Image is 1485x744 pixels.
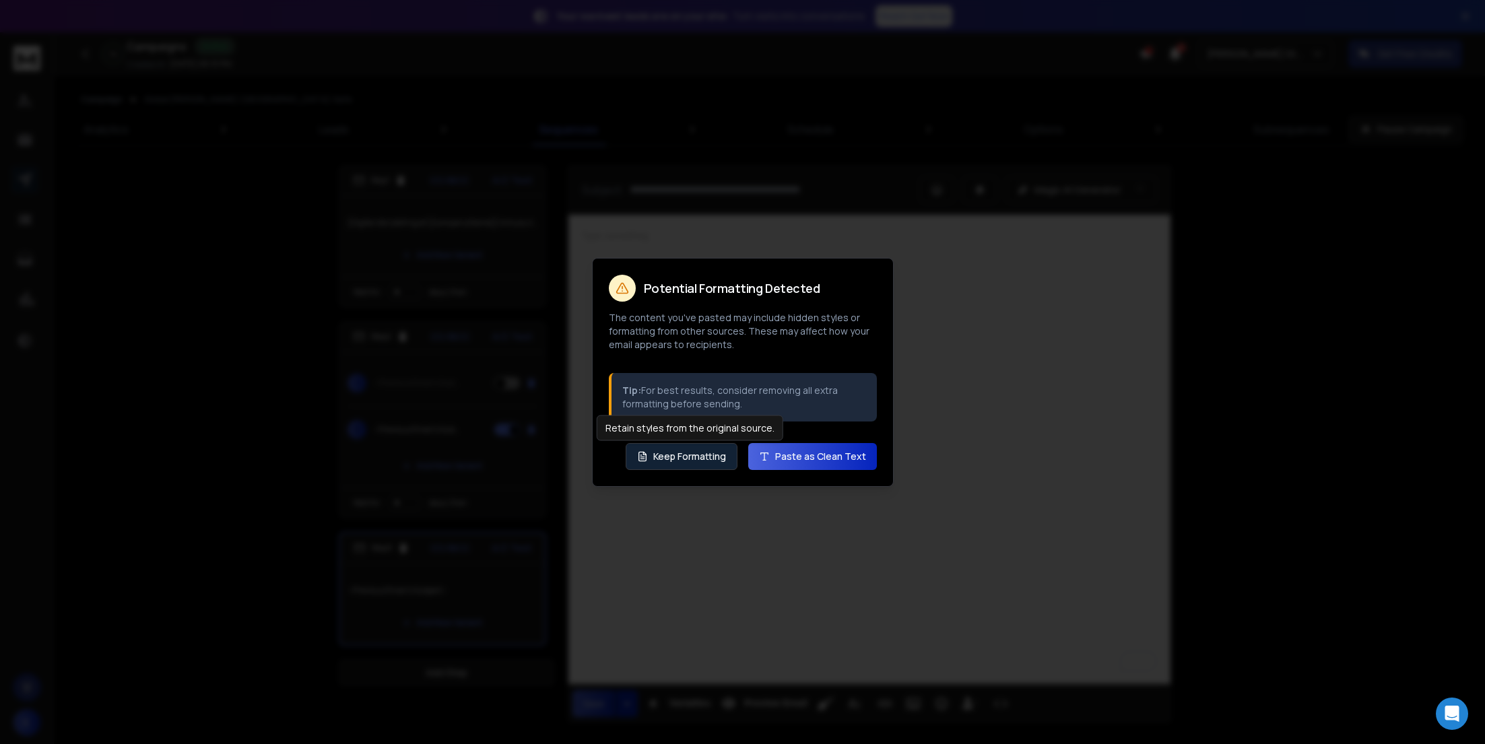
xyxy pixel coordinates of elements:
[609,311,877,351] p: The content you've pasted may include hidden styles or formatting from other sources. These may a...
[1436,698,1468,730] div: Open Intercom Messenger
[622,384,641,397] strong: Tip:
[626,443,737,470] button: Keep Formatting
[748,443,877,470] button: Paste as Clean Text
[644,282,820,294] h2: Potential Formatting Detected
[597,415,783,441] div: Retain styles from the original source.
[622,384,866,411] p: For best results, consider removing all extra formatting before sending.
